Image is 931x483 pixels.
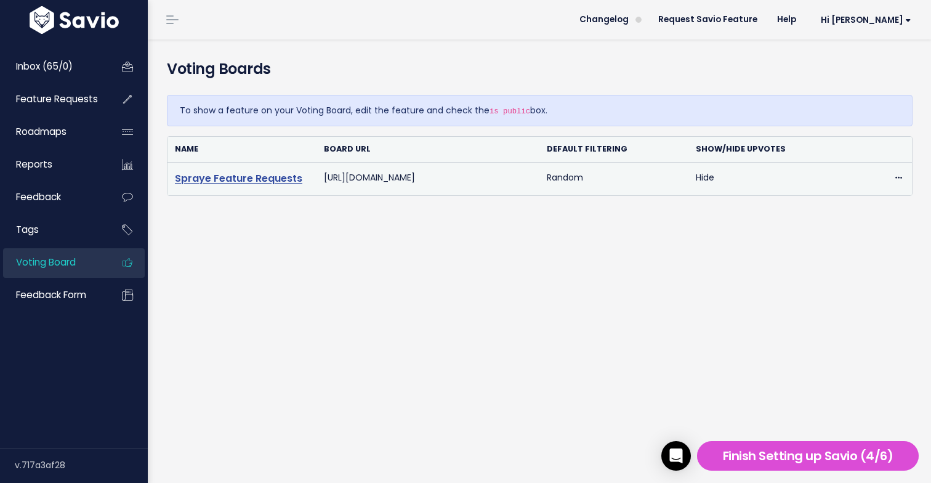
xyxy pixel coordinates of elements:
[648,10,767,29] a: Request Savio Feature
[688,137,837,162] th: Show/Hide Upvotes
[806,10,921,30] a: Hi [PERSON_NAME]
[16,125,66,138] span: Roadmaps
[16,288,86,301] span: Feedback form
[688,162,837,195] td: Hide
[3,248,102,277] a: Voting Board
[539,162,688,195] td: Random
[767,10,806,29] a: Help
[16,92,98,105] span: Feature Requests
[167,58,403,80] h4: Voting Boards
[3,216,102,244] a: Tags
[490,107,530,116] code: is public
[16,158,52,171] span: Reports
[3,150,102,179] a: Reports
[3,118,102,146] a: Roadmaps
[16,190,61,203] span: Feedback
[16,256,76,269] span: Voting Board
[3,183,102,211] a: Feedback
[316,137,540,162] th: Board URL
[167,95,913,126] div: To show a feature on your Voting Board, edit the feature and check the box.
[703,447,913,465] h5: Finish Setting up Savio (4/6)
[175,171,302,185] a: Spraye Feature Requests
[3,281,102,309] a: Feedback form
[661,441,691,471] div: Open Intercom Messenger
[821,15,911,25] span: Hi [PERSON_NAME]
[15,449,148,481] div: v.717a3af28
[3,52,102,81] a: Inbox (65/0)
[579,15,629,24] span: Changelog
[539,137,688,162] th: Default Filtering
[16,223,39,236] span: Tags
[26,6,122,34] img: logo-white.9d6f32f41409.svg
[3,85,102,113] a: Feature Requests
[167,137,316,162] th: Name
[16,60,73,73] span: Inbox (65/0)
[316,162,540,195] td: [URL][DOMAIN_NAME]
